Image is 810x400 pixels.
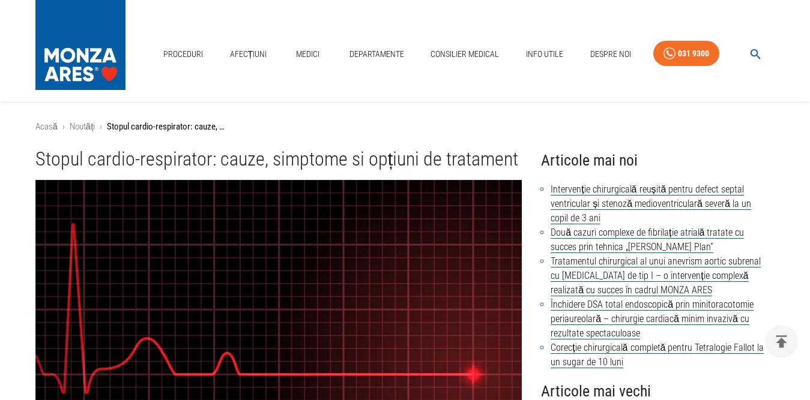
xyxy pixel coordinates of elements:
a: Departamente [345,42,409,67]
a: Tratamentul chirurgical al unui anevrism aortic subrenal cu [MEDICAL_DATA] de tip I – o intervenț... [551,255,761,296]
p: Stopul cardio-respirator: cauze, simptome si opțiuni de tratament [107,120,227,134]
button: delete [765,325,798,358]
li: › [62,120,65,134]
a: Consilier Medical [426,42,504,67]
div: 031 9300 [678,46,709,61]
h1: Stopul cardio-respirator: cauze, simptome si opțiuni de tratament [35,148,522,170]
a: Despre Noi [585,42,636,67]
nav: breadcrumb [35,120,775,134]
li: › [100,120,102,134]
a: Info Utile [521,42,568,67]
a: Afecțiuni [225,42,272,67]
a: 031 9300 [653,41,719,67]
a: Închidere DSA total endoscopică prin minitoracotomie periaureolară – chirurgie cardiacă minim inv... [551,299,754,339]
a: Intervenție chirurgicală reușită pentru defect septal ventricular și stenoză medioventriculară se... [551,184,751,224]
a: Medici [289,42,327,67]
a: Corecție chirurgicală completă pentru Tetralogie Fallot la un sugar de 10 luni [551,342,764,368]
a: Acasă [35,121,58,132]
a: Noutăți [70,121,95,132]
a: Proceduri [159,42,208,67]
a: Două cazuri complexe de fibrilație atrială tratate cu succes prin tehnica „[PERSON_NAME] Plan” [551,227,744,253]
h4: Articole mai noi [541,148,775,173]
